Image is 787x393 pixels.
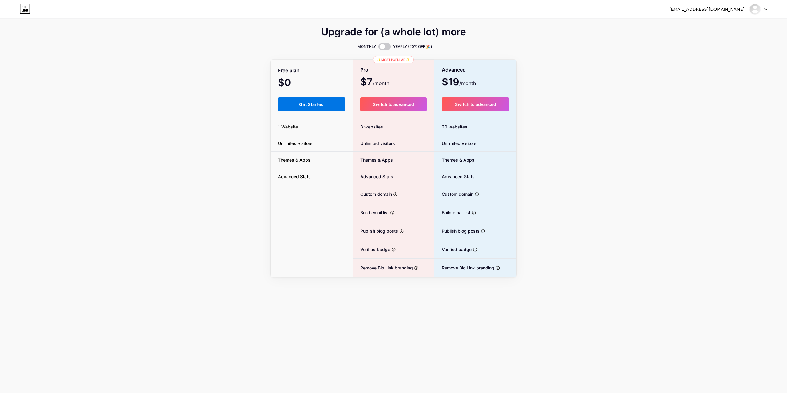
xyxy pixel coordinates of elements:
span: Free plan [278,65,299,76]
span: Custom domain [434,191,473,197]
span: Custom domain [353,191,392,197]
button: Switch to advanced [442,97,509,111]
span: Get Started [299,102,324,107]
span: Verified badge [434,246,472,253]
span: Themes & Apps [353,157,393,163]
span: /month [373,80,389,87]
span: Switch to advanced [455,102,496,107]
button: Get Started [278,97,345,111]
span: $7 [360,78,389,87]
span: Build email list [434,209,470,216]
div: 20 websites [434,119,516,135]
span: Unlimited visitors [271,140,320,147]
span: Build email list [353,209,389,216]
span: MONTHLY [358,44,376,50]
span: Advanced Stats [353,173,393,180]
span: Publish blog posts [353,228,398,234]
span: /month [459,80,476,87]
span: Verified badge [353,246,390,253]
span: $0 [278,79,307,88]
span: $19 [442,78,476,87]
span: Switch to advanced [373,102,414,107]
span: Remove Bio Link branding [353,265,413,271]
img: gedoodi [749,3,761,15]
div: ✨ Most popular ✨ [373,56,414,63]
span: Publish blog posts [434,228,480,234]
span: YEARLY (20% OFF 🎉) [393,44,432,50]
span: Pro [360,65,368,75]
span: Unlimited visitors [353,140,395,147]
span: Upgrade for (a whole lot) more [321,28,466,36]
span: Remove Bio Link branding [434,265,494,271]
span: Advanced Stats [271,173,318,180]
span: Advanced Stats [434,173,475,180]
div: [EMAIL_ADDRESS][DOMAIN_NAME] [669,6,745,13]
span: Themes & Apps [271,157,318,163]
span: 1 Website [271,124,305,130]
span: Themes & Apps [434,157,474,163]
span: Unlimited visitors [434,140,477,147]
div: 3 websites [353,119,434,135]
button: Switch to advanced [360,97,427,111]
span: Advanced [442,65,466,75]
